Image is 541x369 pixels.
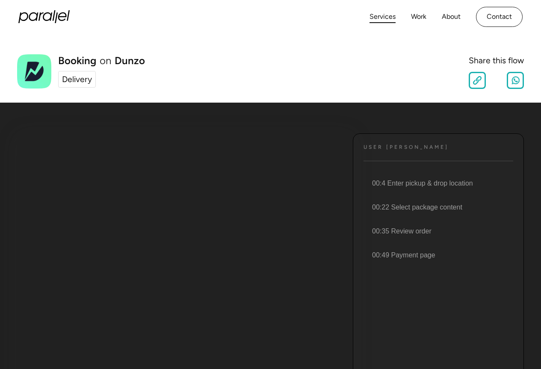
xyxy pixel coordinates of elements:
[476,7,523,27] a: Contact
[58,56,96,66] h1: Booking
[442,11,461,23] a: About
[115,56,145,66] a: Dunzo
[62,73,92,86] div: Delivery
[18,10,70,23] a: home
[362,243,513,267] li: 00:49 Payment page
[58,71,96,88] a: Delivery
[362,195,513,219] li: 00:22 Select package content
[411,11,426,23] a: Work
[100,56,111,66] div: on
[362,219,513,243] li: 00:35 Review order
[364,144,449,151] h4: User [PERSON_NAME]
[362,171,513,195] li: 00:4 Enter pickup & drop location
[370,11,396,23] a: Services
[469,54,524,67] div: Share this flow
